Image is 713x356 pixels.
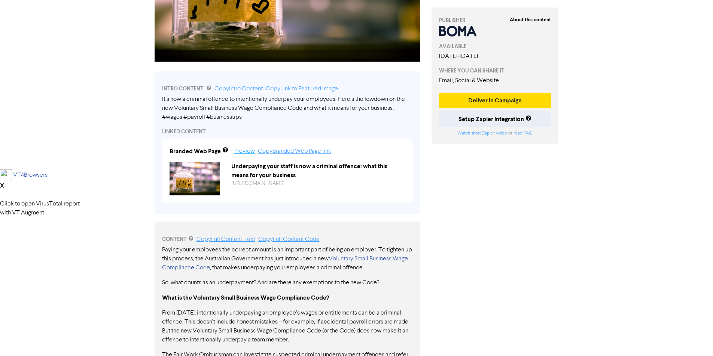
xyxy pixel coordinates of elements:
strong: About this content [510,17,551,23]
div: It’s now a criminal offence to intentionally underpay your employees. Here’s the lowdown on the n... [162,95,413,122]
div: https://public2.bomamarketing.com/cp/5cZzu9EXMFz6getWLqbwW3?sa=EOxpf6Fk [226,180,411,188]
a: Copy Link to Featured Image [266,86,338,92]
p: Paying your employees the correct amount is an important part of being an employer. To tighten up... [162,245,413,272]
div: AVAILABLE [439,43,551,50]
div: PUBLISHER [439,16,551,24]
p: From [DATE], intentionally underpaying an employee’s wages or entitlements can be a criminal offe... [162,309,413,344]
a: [URL][DOMAIN_NAME] [231,181,284,186]
a: Copy Full Content Code [258,236,320,242]
a: Copy Intro Content [214,86,263,92]
div: Branded Web Page [170,147,221,156]
a: Copy Branded Web Page link [258,148,331,154]
button: Deliver in Campaign [439,93,551,108]
p: So, what counts as an underpayment? And are there any exemptions to the new Code? [162,278,413,287]
div: Underpaying your staff is now a criminal offence: what this means for your business [226,162,411,180]
div: Email, Social & Website [439,76,551,85]
div: INTRO CONTENT [162,84,413,93]
div: WHERE YOU CAN SHARE IT [439,67,551,75]
div: [DATE] - [DATE] [439,52,551,61]
button: Setup Zapier Integration [439,111,551,127]
a: VT4Browsers [13,172,48,178]
div: CONTENT [162,235,413,244]
div: or [439,130,551,137]
a: read FAQ [514,131,532,136]
strong: What is the Voluntary Small Business Wage Compliance Code? [162,294,329,301]
div: LINKED CONTENT [162,128,413,136]
iframe: Chat Widget [676,320,713,356]
a: Watch short Zapier video [457,131,507,136]
a: Preview [234,148,255,154]
a: Copy Full Content Text [196,236,255,242]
